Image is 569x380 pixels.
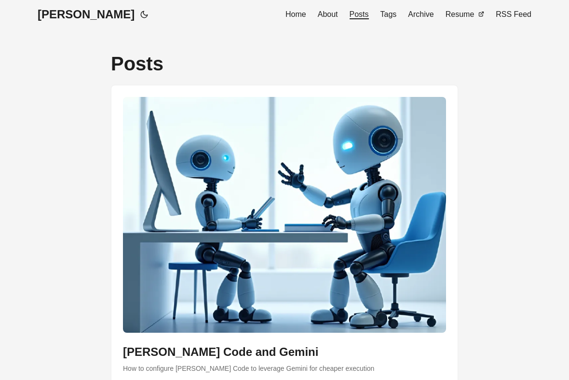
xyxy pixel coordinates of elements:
span: About [318,10,338,18]
h1: Posts [111,52,458,75]
span: Posts [350,10,369,19]
span: Home [285,10,306,18]
span: Archive [408,10,434,18]
span: RSS Feed [496,10,531,18]
span: Resume [446,10,474,18]
span: Tags [380,10,397,18]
